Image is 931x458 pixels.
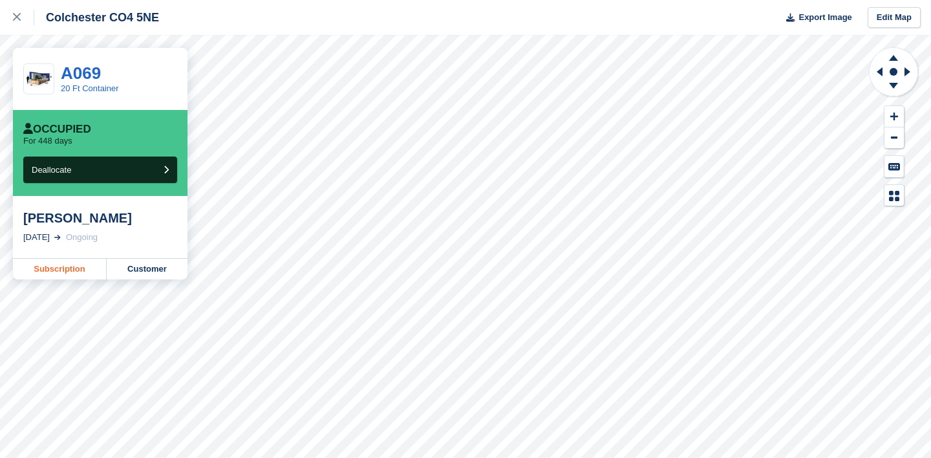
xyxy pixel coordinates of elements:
button: Keyboard Shortcuts [884,156,904,177]
span: Deallocate [32,165,71,175]
a: Subscription [13,259,107,279]
a: 20 Ft Container [61,83,119,93]
img: arrow-right-light-icn-cde0832a797a2874e46488d9cf13f60e5c3a73dbe684e267c42b8395dfbc2abf.svg [54,235,61,240]
p: For 448 days [23,136,72,146]
button: Map Legend [884,185,904,206]
button: Deallocate [23,157,177,183]
button: Zoom In [884,106,904,127]
div: Colchester CO4 5NE [34,10,159,25]
div: Ongoing [66,231,98,244]
div: [DATE] [23,231,50,244]
button: Export Image [778,7,852,28]
a: Customer [107,259,187,279]
div: Occupied [23,123,91,136]
button: Zoom Out [884,127,904,149]
div: [PERSON_NAME] [23,210,177,226]
a: Edit Map [868,7,921,28]
img: 20-ft-container%20(3).jpg [24,68,54,91]
a: A069 [61,63,101,83]
span: Export Image [798,11,851,24]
